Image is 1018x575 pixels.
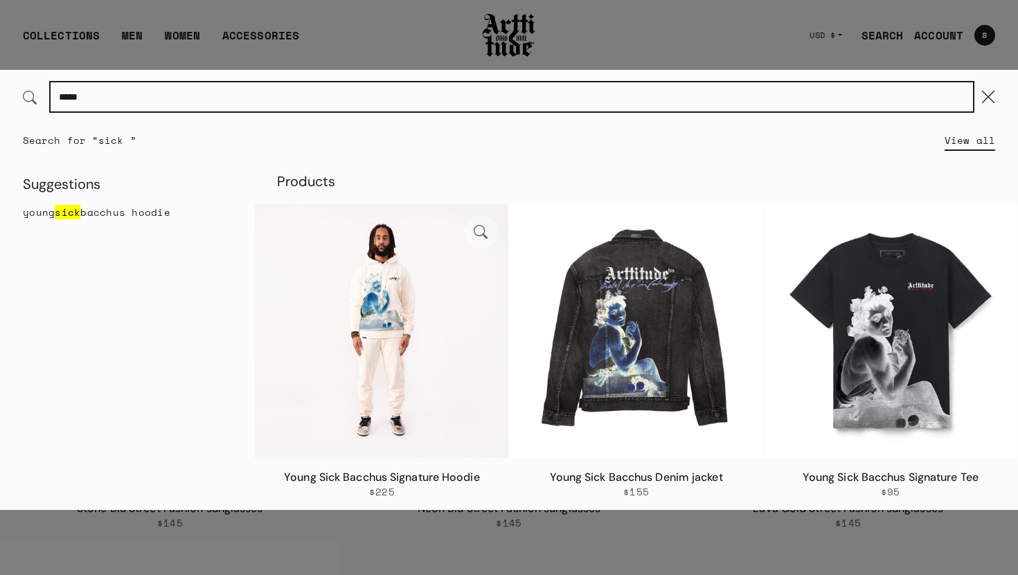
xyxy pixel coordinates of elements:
a: Young Sick Bacchus Signature Hoodie [284,470,480,484]
button: Close [973,82,1003,112]
a: Young Sick Bacchus Signature Tee [803,470,979,484]
a: Young Sick Bacchus Signature HoodieYoung Sick Bacchus Signature Hoodie [255,204,508,457]
h2: Products [255,159,1017,204]
span: young [23,205,55,219]
img: Young Sick Bacchus Denim jacket [509,204,762,457]
input: Search... [51,82,973,111]
a: Young Sick Bacchus Denim jacketYoung Sick Bacchus Denim jacket [509,204,762,457]
a: Young Sick Bacchus Signature TeeYoung Sick Bacchus Signature Tee [764,204,1017,457]
img: Young Sick Bacchus Signature Tee [764,204,1017,457]
a: Young Sick Bacchus Denim jacket [550,470,723,484]
a: young sick bacchus hoodie [23,204,232,220]
span: View all [945,134,995,147]
span: bacchus hoodie [80,205,170,219]
a: Search for “sick ” [23,134,136,147]
span: $155 [623,486,649,498]
mark: sick [55,205,80,219]
a: View all [945,125,995,156]
span: Search for “sick ” [23,133,136,147]
span: $225 [369,486,395,498]
h2: Suggestions [23,176,232,193]
span: $95 [881,486,900,498]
